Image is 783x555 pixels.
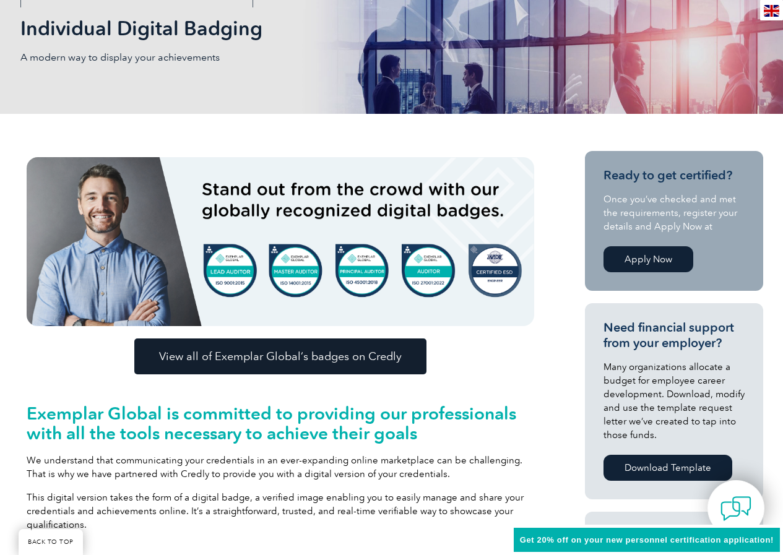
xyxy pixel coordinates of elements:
[19,529,83,555] a: BACK TO TOP
[603,246,693,272] a: Apply Now
[603,168,745,183] h3: Ready to get certified?
[27,403,534,443] h2: Exemplar Global is committed to providing our professionals with all the tools necessary to achie...
[159,351,402,362] span: View all of Exemplar Global’s badges on Credly
[603,360,745,442] p: Many organizations allocate a budget for employee career development. Download, modify and use th...
[764,5,779,17] img: en
[603,320,745,351] h3: Need financial support from your employer?
[720,493,751,524] img: contact-chat.png
[27,491,534,531] p: This digital version takes the form of a digital badge, a verified image enabling you to easily m...
[27,157,534,326] img: badges
[603,192,745,233] p: Once you’ve checked and met the requirements, register your details and Apply Now at
[134,338,426,374] a: View all of Exemplar Global’s badges on Credly
[20,51,392,64] p: A modern way to display your achievements
[603,455,732,481] a: Download Template
[520,535,774,544] span: Get 20% off on your new personnel certification application!
[27,454,534,481] p: We understand that communicating your credentials in an ever-expanding online marketplace can be ...
[20,19,540,38] h2: Individual Digital Badging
